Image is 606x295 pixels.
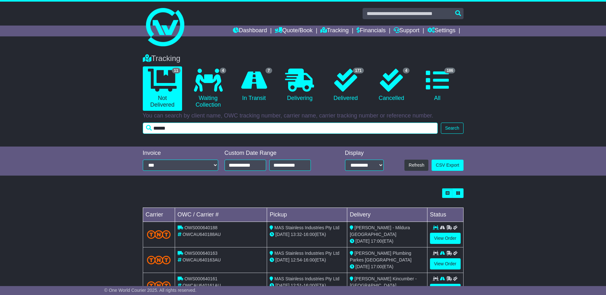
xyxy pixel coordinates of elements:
a: 186 All [418,66,457,104]
td: Delivery [347,208,427,222]
span: [DATE] [275,283,289,288]
a: CSV Export [432,160,463,171]
span: OWCAU640188AU [182,232,221,237]
button: Search [441,123,463,134]
span: [DATE] [356,264,370,269]
span: [PERSON_NAME] - Mildura [GEOGRAPHIC_DATA] [350,225,410,237]
div: Display [345,150,384,157]
span: 16:00 [303,232,315,237]
span: OWS000640188 [184,225,218,230]
span: MAS Stainless Industries Pty Ltd [274,225,339,230]
span: 17:00 [371,264,382,269]
span: MAS Stainless Industries Pty Ltd [274,276,339,281]
span: 17:00 [371,238,382,244]
a: Dashboard [233,26,267,36]
span: 171 [353,68,364,73]
span: 11 [172,68,180,73]
div: - (ETA) [270,257,344,263]
a: 4 Waiting Collection [188,66,228,111]
div: Tracking [140,54,467,63]
a: 171 Delivered [326,66,365,104]
span: MAS Stainless Industries Pty Ltd [274,251,339,256]
a: Delivering [280,66,319,104]
span: [PERSON_NAME] Kincumber - [GEOGRAPHIC_DATA] [350,276,417,288]
a: 11 Not Delivered [143,66,182,111]
div: Custom Date Range [225,150,327,157]
td: Status [427,208,463,222]
span: 12:51 [291,283,302,288]
span: 16:00 [303,257,315,262]
span: 186 [444,68,455,73]
span: 7 [265,68,272,73]
span: OWCAU640163AU [182,257,221,262]
div: (ETA) [350,263,425,270]
span: 4 [220,68,226,73]
span: OWS000640161 [184,276,218,281]
span: 12:54 [291,257,302,262]
div: Invoice [143,150,218,157]
p: You can search by client name, OWC tracking number, carrier name, carrier tracking number or refe... [143,112,464,119]
a: 7 In Transit [234,66,273,104]
a: Tracking [320,26,349,36]
span: [PERSON_NAME] Plumbing Parkes [GEOGRAPHIC_DATA] [350,251,411,262]
a: 4 Cancelled [372,66,411,104]
span: 13:32 [291,232,302,237]
span: [DATE] [275,232,289,237]
div: - (ETA) [270,282,344,289]
a: View Order [430,233,461,244]
td: OWC / Carrier # [175,208,267,222]
img: TNT_Domestic.png [147,281,171,290]
span: 16:00 [303,283,315,288]
span: 4 [403,68,410,73]
div: (ETA) [350,238,425,245]
a: View Order [430,258,461,269]
span: © One World Courier 2025. All rights reserved. [104,288,196,293]
img: TNT_Domestic.png [147,256,171,264]
span: [DATE] [356,238,370,244]
button: Refresh [404,160,428,171]
span: [DATE] [275,257,289,262]
img: TNT_Domestic.png [147,230,171,239]
td: Carrier [143,208,175,222]
span: OWS000640163 [184,251,218,256]
div: - (ETA) [270,231,344,238]
a: Settings [427,26,456,36]
span: OWCAU640161AU [182,283,221,288]
td: Pickup [267,208,347,222]
a: Support [394,26,419,36]
a: Quote/Book [275,26,312,36]
a: Financials [357,26,386,36]
a: View Order [430,284,461,295]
